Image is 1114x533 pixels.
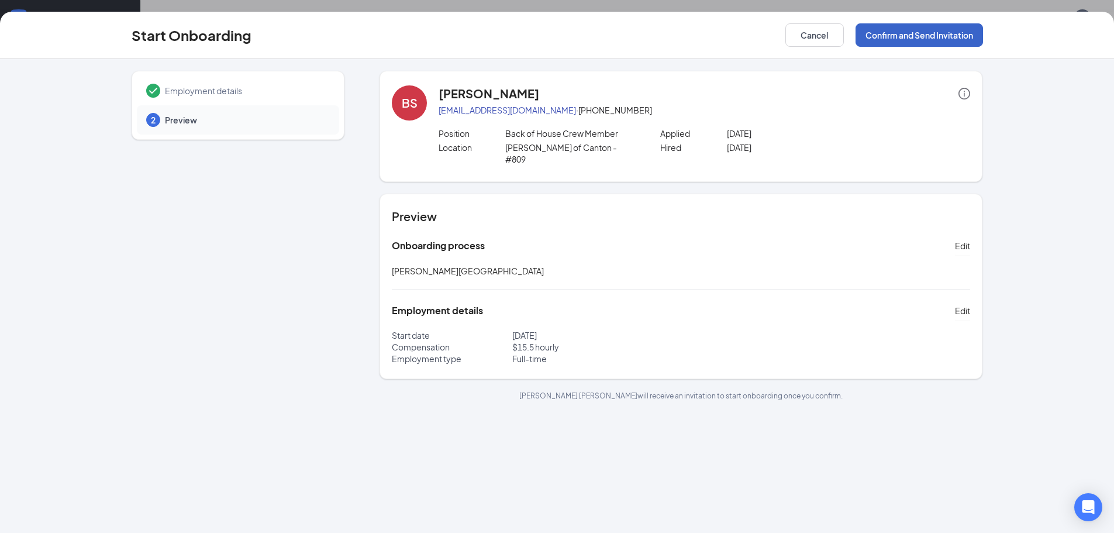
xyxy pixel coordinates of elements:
[132,25,251,45] h3: Start Onboarding
[1074,493,1102,521] div: Open Intercom Messenger
[439,105,576,115] a: [EMAIL_ADDRESS][DOMAIN_NAME]
[392,304,483,317] h5: Employment details
[392,353,512,364] p: Employment type
[392,329,512,341] p: Start date
[439,104,970,116] p: · [PHONE_NUMBER]
[955,240,970,252] span: Edit
[785,23,844,47] button: Cancel
[439,142,505,153] p: Location
[955,301,970,320] button: Edit
[958,88,970,99] span: info-circle
[165,114,327,126] span: Preview
[392,208,970,225] h4: Preview
[512,329,681,341] p: [DATE]
[165,85,327,97] span: Employment details
[955,305,970,317] span: Edit
[151,114,156,126] span: 2
[439,85,539,102] h4: [PERSON_NAME]
[505,128,638,139] p: Back of House Crew Member
[402,95,418,111] div: BS
[660,128,727,139] p: Applied
[660,142,727,153] p: Hired
[392,266,544,276] span: [PERSON_NAME][GEOGRAPHIC_DATA]
[955,236,970,255] button: Edit
[392,239,485,252] h5: Onboarding process
[512,353,681,364] p: Full-time
[727,142,860,153] p: [DATE]
[512,341,681,353] p: $ 15.5 hourly
[856,23,983,47] button: Confirm and Send Invitation
[439,128,505,139] p: Position
[505,142,638,165] p: [PERSON_NAME] of Canton - #809
[380,391,982,401] p: [PERSON_NAME] [PERSON_NAME] will receive an invitation to start onboarding once you confirm.
[392,341,512,353] p: Compensation
[727,128,860,139] p: [DATE]
[146,84,160,98] svg: Checkmark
